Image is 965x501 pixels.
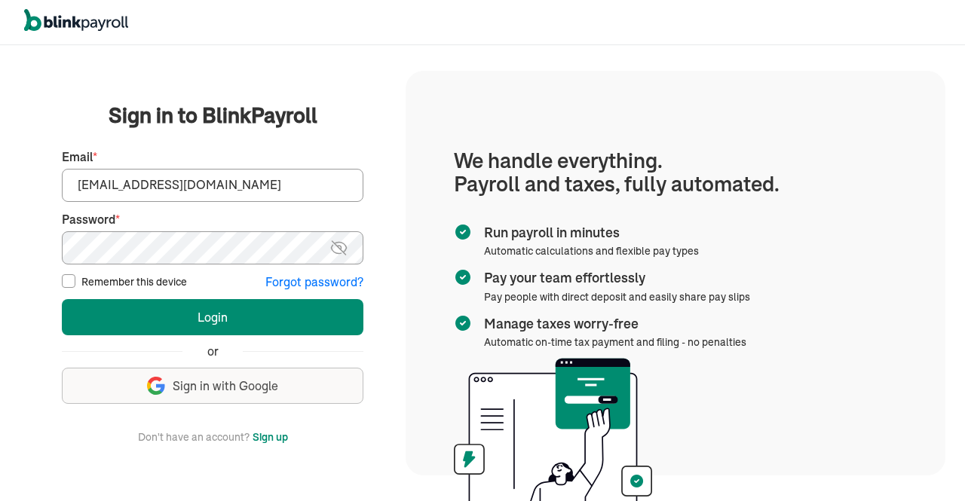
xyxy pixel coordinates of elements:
[484,314,740,334] span: Manage taxes worry-free
[454,223,472,241] img: checkmark
[62,299,363,335] button: Login
[62,169,363,202] input: Your email address
[484,268,744,288] span: Pay your team effortlessly
[265,273,363,291] button: Forgot password?
[62,368,363,404] button: Sign in with Google
[454,149,897,196] h1: We handle everything. Payroll and taxes, fully automated.
[207,343,219,360] span: or
[484,335,746,349] span: Automatic on-time tax payment and filing - no penalties
[173,377,278,395] span: Sign in with Google
[484,223,693,243] span: Run payroll in minutes
[138,428,250,446] span: Don't have an account?
[484,290,750,304] span: Pay people with direct deposit and easily share pay slips
[714,338,965,501] iframe: Chat Widget
[109,100,317,130] span: Sign in to BlinkPayroll
[454,268,472,286] img: checkmark
[24,9,128,32] img: logo
[253,428,288,446] button: Sign up
[81,274,187,289] label: Remember this device
[329,239,348,257] img: eye
[147,377,165,395] img: google
[62,211,363,228] label: Password
[484,244,699,258] span: Automatic calculations and flexible pay types
[62,148,363,166] label: Email
[454,314,472,332] img: checkmark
